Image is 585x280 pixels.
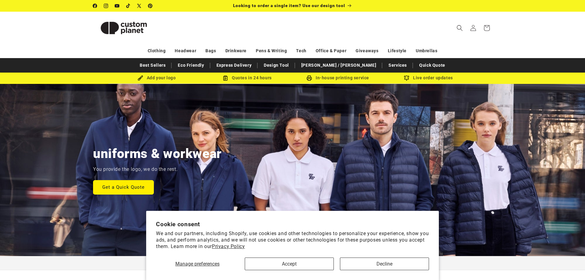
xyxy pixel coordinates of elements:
button: Accept [245,258,334,270]
a: Pens & Writing [256,45,287,56]
a: Services [385,60,410,71]
button: Manage preferences [156,258,239,270]
a: Office & Paper [316,45,346,56]
img: Brush Icon [138,75,143,81]
img: Custom Planet [93,14,154,42]
div: In-house printing service [293,74,383,82]
a: Design Tool [261,60,292,71]
a: Quick Quote [416,60,448,71]
a: Headwear [175,45,196,56]
a: Lifestyle [388,45,407,56]
span: Looking to order a single item? Use our design tool [233,3,345,8]
a: Get a Quick Quote [93,180,154,194]
img: Order updates [404,75,409,81]
a: Eco Friendly [175,60,207,71]
summary: Search [453,21,466,35]
a: Express Delivery [213,60,255,71]
a: Best Sellers [137,60,169,71]
a: Umbrellas [416,45,437,56]
p: We and our partners, including Shopify, use cookies and other technologies to personalize your ex... [156,231,429,250]
a: Clothing [148,45,166,56]
div: Live order updates [383,74,474,82]
a: Bags [205,45,216,56]
button: Decline [340,258,429,270]
img: In-house printing [306,75,312,81]
a: Giveaways [356,45,378,56]
a: Privacy Policy [212,243,245,249]
span: Manage preferences [175,261,220,267]
div: Quotes in 24 hours [202,74,293,82]
p: You provide the logo, we do the rest. [93,165,177,174]
div: Add your logo [111,74,202,82]
a: Custom Planet [91,12,157,44]
h2: uniforms & workwear [93,145,222,162]
img: Order Updates Icon [223,75,228,81]
h2: Cookie consent [156,221,429,228]
a: [PERSON_NAME] / [PERSON_NAME] [298,60,379,71]
a: Drinkware [225,45,247,56]
a: Tech [296,45,306,56]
